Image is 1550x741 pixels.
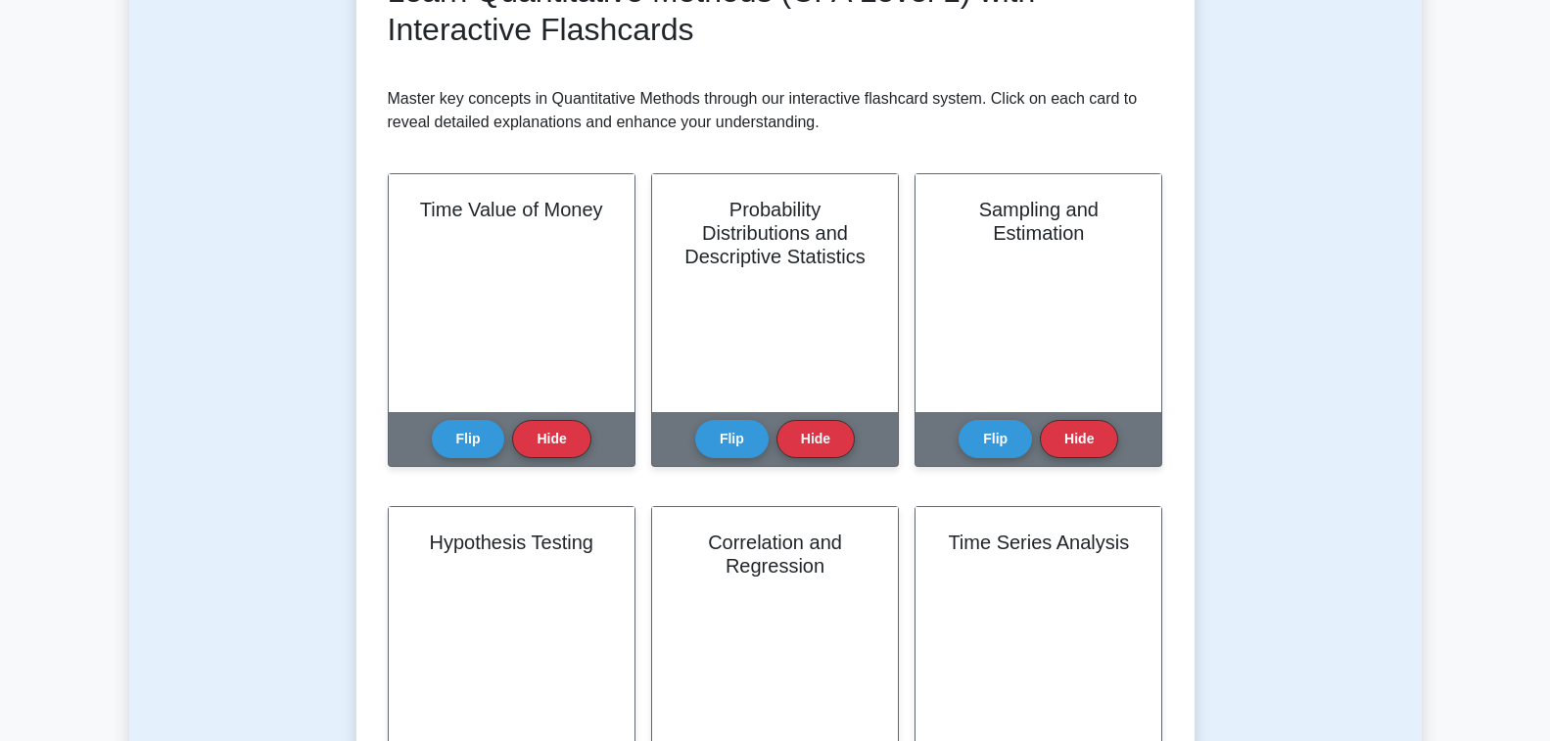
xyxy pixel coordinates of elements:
h2: Probability Distributions and Descriptive Statistics [676,198,874,268]
button: Flip [959,420,1032,458]
button: Hide [512,420,590,458]
h2: Sampling and Estimation [939,198,1138,245]
button: Hide [1040,420,1118,458]
h2: Time Value of Money [412,198,611,221]
button: Flip [432,420,505,458]
h2: Time Series Analysis [939,531,1138,554]
h2: Correlation and Regression [676,531,874,578]
h2: Hypothesis Testing [412,531,611,554]
button: Flip [695,420,769,458]
p: Master key concepts in Quantitative Methods through our interactive flashcard system. Click on ea... [388,87,1163,134]
button: Hide [776,420,855,458]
